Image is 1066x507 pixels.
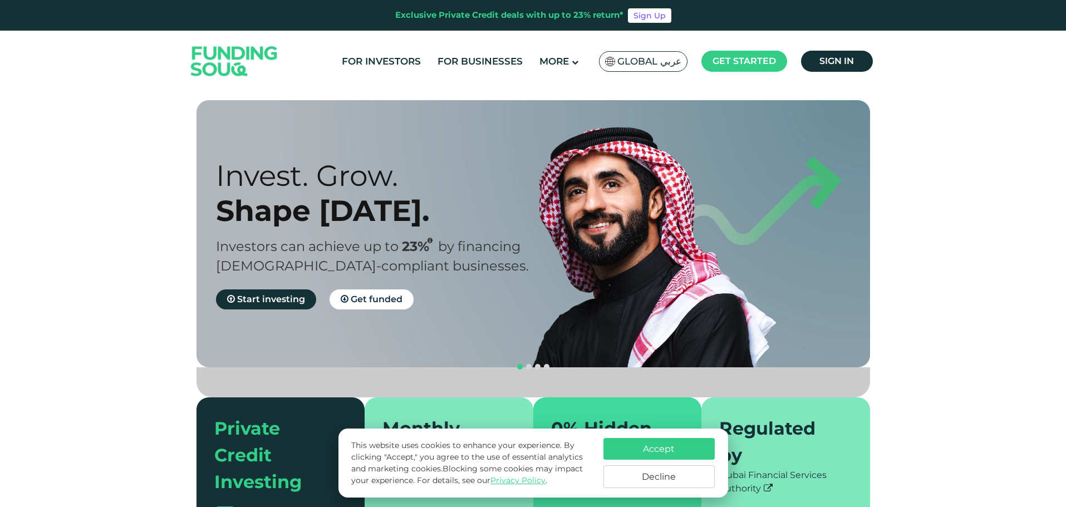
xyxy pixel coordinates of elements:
[216,238,399,254] span: Investors can achieve up to
[605,57,615,66] img: SA Flag
[542,362,551,371] button: navigation
[603,465,715,488] button: Decline
[395,9,623,22] div: Exclusive Private Credit deals with up to 23% return*
[402,238,438,254] span: 23%
[539,56,569,67] span: More
[435,52,525,71] a: For Businesses
[713,56,776,66] span: Get started
[628,8,671,23] a: Sign Up
[351,440,592,486] p: This website uses cookies to enhance your experience. By clicking "Accept," you agree to the use ...
[417,475,547,485] span: For details, see our .
[237,294,305,304] span: Start investing
[801,51,873,72] a: Sign in
[339,52,424,71] a: For Investors
[216,193,553,228] div: Shape [DATE].
[603,438,715,460] button: Accept
[428,238,433,244] i: 23% IRR (expected) ~ 15% Net yield (expected)
[515,362,524,371] button: navigation
[617,55,681,68] span: Global عربي
[382,415,502,469] div: Monthly repayments
[524,362,533,371] button: navigation
[216,158,553,193] div: Invest. Grow.
[551,415,671,469] div: 0% Hidden Fees
[214,415,334,495] div: Private Credit Investing
[216,289,316,309] a: Start investing
[533,362,542,371] button: navigation
[351,464,583,485] span: Blocking some cookies may impact your experience.
[330,289,414,309] a: Get funded
[719,415,839,469] div: Regulated by
[719,469,852,495] div: Dubai Financial Services Authority
[819,56,854,66] span: Sign in
[180,33,289,90] img: Logo
[351,294,402,304] span: Get funded
[490,475,546,485] a: Privacy Policy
